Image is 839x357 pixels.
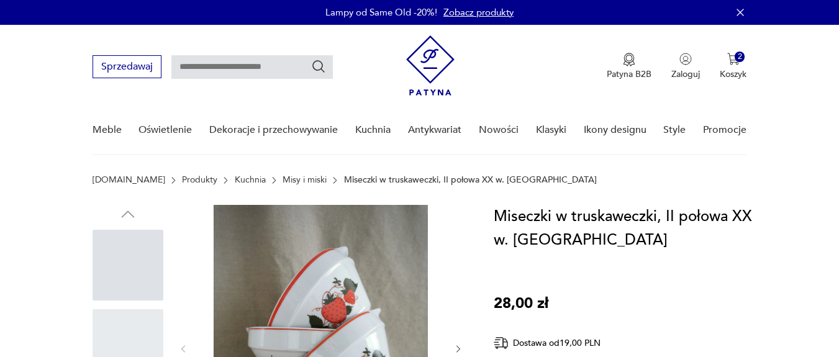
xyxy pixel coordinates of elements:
[443,6,514,19] a: Zobacz produkty
[494,335,509,351] img: Ikona dostawy
[93,106,122,154] a: Meble
[283,175,327,185] a: Misy i miski
[536,106,566,154] a: Klasyki
[311,59,326,74] button: Szukaj
[494,335,643,351] div: Dostawa od 19,00 PLN
[138,106,192,154] a: Oświetlenie
[607,53,651,80] button: Patyna B2B
[494,205,756,252] h1: Miseczki w truskaweczki, II połowa XX w. [GEOGRAPHIC_DATA]
[607,68,651,80] p: Patyna B2B
[235,175,266,185] a: Kuchnia
[671,53,700,80] button: Zaloguj
[735,52,745,62] div: 2
[720,68,746,80] p: Koszyk
[663,106,686,154] a: Style
[584,106,646,154] a: Ikony designu
[679,53,692,65] img: Ikonka użytkownika
[406,35,455,96] img: Patyna - sklep z meblami i dekoracjami vintage
[703,106,746,154] a: Promocje
[344,175,597,185] p: Miseczki w truskaweczki, II połowa XX w. [GEOGRAPHIC_DATA]
[182,175,217,185] a: Produkty
[408,106,461,154] a: Antykwariat
[607,53,651,80] a: Ikona medaluPatyna B2B
[209,106,338,154] a: Dekoracje i przechowywanie
[93,63,161,72] a: Sprzedawaj
[720,53,746,80] button: 2Koszyk
[355,106,391,154] a: Kuchnia
[479,106,519,154] a: Nowości
[623,53,635,66] img: Ikona medalu
[494,292,548,315] p: 28,00 zł
[325,6,437,19] p: Lampy od Same Old -20%!
[727,53,740,65] img: Ikona koszyka
[93,175,165,185] a: [DOMAIN_NAME]
[671,68,700,80] p: Zaloguj
[93,55,161,78] button: Sprzedawaj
